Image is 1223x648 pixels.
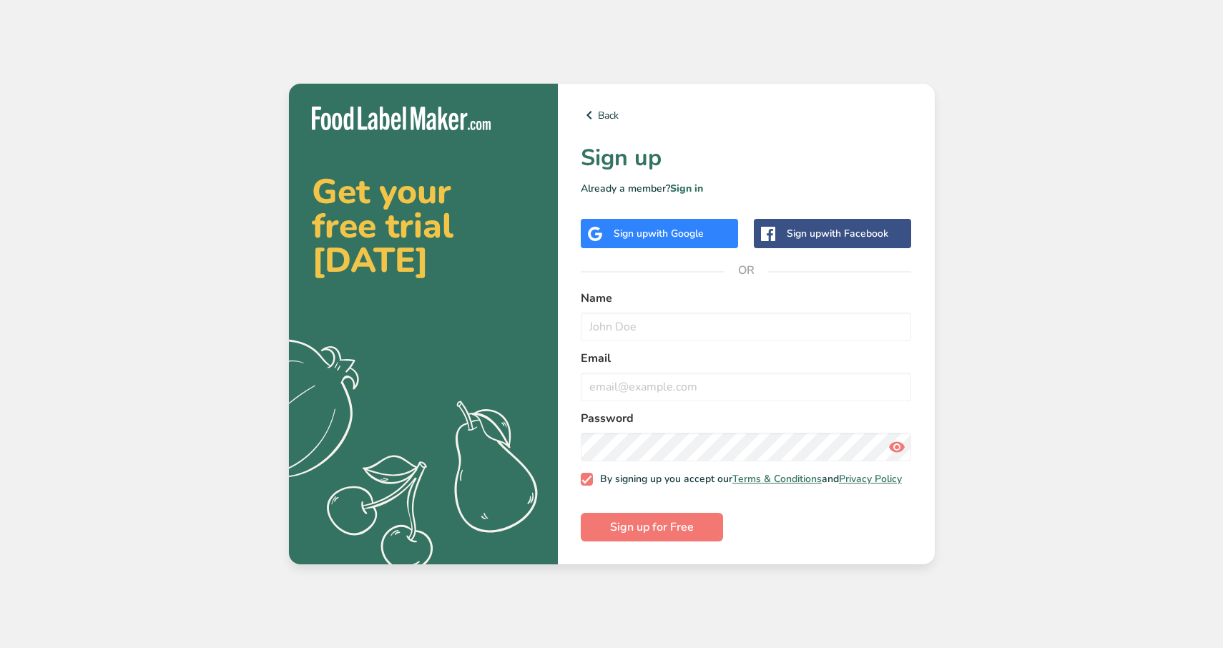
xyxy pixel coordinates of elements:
[581,513,723,541] button: Sign up for Free
[581,107,912,124] a: Back
[581,313,912,341] input: John Doe
[581,141,912,175] h1: Sign up
[581,373,912,401] input: email@example.com
[732,472,822,486] a: Terms & Conditions
[581,350,912,367] label: Email
[581,410,912,427] label: Password
[610,519,694,536] span: Sign up for Free
[312,107,491,130] img: Food Label Maker
[312,175,535,278] h2: Get your free trial [DATE]
[593,473,902,486] span: By signing up you accept our and
[581,290,912,307] label: Name
[821,227,888,240] span: with Facebook
[670,182,703,195] a: Sign in
[614,226,704,241] div: Sign up
[581,181,912,196] p: Already a member?
[725,249,767,292] span: OR
[787,226,888,241] div: Sign up
[648,227,704,240] span: with Google
[839,472,902,486] a: Privacy Policy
